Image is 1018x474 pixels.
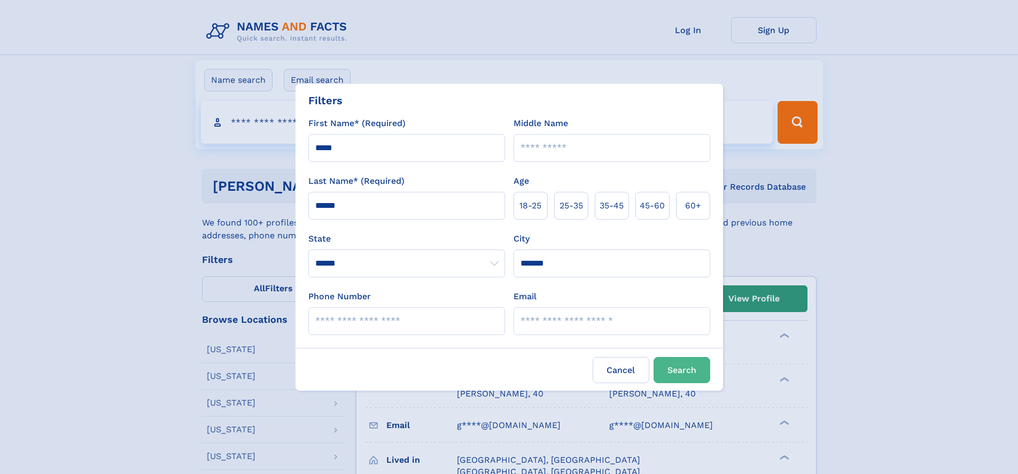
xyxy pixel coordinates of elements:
span: 45‑60 [640,199,665,212]
span: 18‑25 [519,199,541,212]
button: Search [654,357,710,383]
label: Age [514,175,529,188]
span: 25‑35 [559,199,583,212]
span: 60+ [685,199,701,212]
label: City [514,232,530,245]
label: Phone Number [308,290,371,303]
label: Cancel [593,357,649,383]
div: Filters [308,92,343,108]
label: State [308,232,505,245]
label: Last Name* (Required) [308,175,405,188]
span: 35‑45 [600,199,624,212]
label: First Name* (Required) [308,117,406,130]
label: Middle Name [514,117,568,130]
label: Email [514,290,537,303]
